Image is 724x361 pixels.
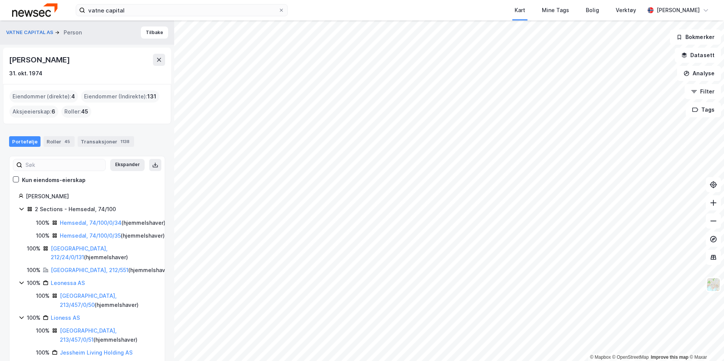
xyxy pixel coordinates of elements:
[85,5,278,16] input: Søk på adresse, matrikkel, gårdeiere, leietakere eller personer
[60,219,122,226] a: Hemsedal, 74/100/0/34
[51,107,55,116] span: 6
[51,245,108,261] a: [GEOGRAPHIC_DATA], 212/24/0/131
[26,192,177,201] div: [PERSON_NAME]
[27,279,41,288] div: 100%
[60,218,165,227] div: ( hjemmelshaver )
[36,291,50,300] div: 100%
[27,266,41,275] div: 100%
[36,326,50,335] div: 100%
[657,6,700,15] div: [PERSON_NAME]
[9,90,78,103] div: Eiendommer (direkte) :
[36,348,50,357] div: 100%
[675,48,721,63] button: Datasett
[9,136,41,147] div: Portefølje
[706,277,721,292] img: Z
[64,28,82,37] div: Person
[81,107,88,116] span: 45
[51,244,177,262] div: ( hjemmelshaver )
[60,231,165,240] div: ( hjemmelshaver )
[78,136,134,147] div: Transaksjoner
[51,314,80,321] a: Lioness AS
[616,6,636,15] div: Verktøy
[670,30,721,45] button: Bokmerker
[27,244,41,253] div: 100%
[651,355,688,360] a: Improve this map
[63,138,72,145] div: 45
[36,218,50,227] div: 100%
[586,6,599,15] div: Bolig
[686,325,724,361] iframe: Chat Widget
[119,138,131,145] div: 1138
[60,232,121,239] a: Hemsedal, 74/100/0/35
[686,102,721,117] button: Tags
[9,69,42,78] div: 31. okt. 1974
[35,205,116,214] div: 2 Sections - Hemsedal, 74/100
[71,92,75,101] span: 4
[9,106,58,118] div: Aksjeeierskap :
[542,6,569,15] div: Mine Tags
[147,92,156,101] span: 131
[22,159,105,171] input: Søk
[51,267,128,273] a: [GEOGRAPHIC_DATA], 212/551
[9,54,71,66] div: [PERSON_NAME]
[60,327,117,343] a: [GEOGRAPHIC_DATA], 213/457/0/51
[60,293,117,308] a: [GEOGRAPHIC_DATA], 213/457/0/50
[685,84,721,99] button: Filter
[60,349,133,356] a: Jessheim Living Holding AS
[515,6,525,15] div: Kart
[27,313,41,322] div: 100%
[677,66,721,81] button: Analyse
[51,280,85,286] a: Leonessa AS
[44,136,75,147] div: Roller
[60,326,177,344] div: ( hjemmelshaver )
[6,29,55,36] button: VATNE CAPITAL AS
[612,355,649,360] a: OpenStreetMap
[141,26,168,39] button: Tilbake
[81,90,159,103] div: Eiendommer (Indirekte) :
[51,266,172,275] div: ( hjemmelshaver )
[686,325,724,361] div: Kontrollprogram for chat
[61,106,91,118] div: Roller :
[36,231,50,240] div: 100%
[590,355,611,360] a: Mapbox
[60,291,177,310] div: ( hjemmelshaver )
[12,3,58,17] img: newsec-logo.f6e21ccffca1b3a03d2d.png
[22,176,86,185] div: Kun eiendoms-eierskap
[110,159,145,171] button: Ekspander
